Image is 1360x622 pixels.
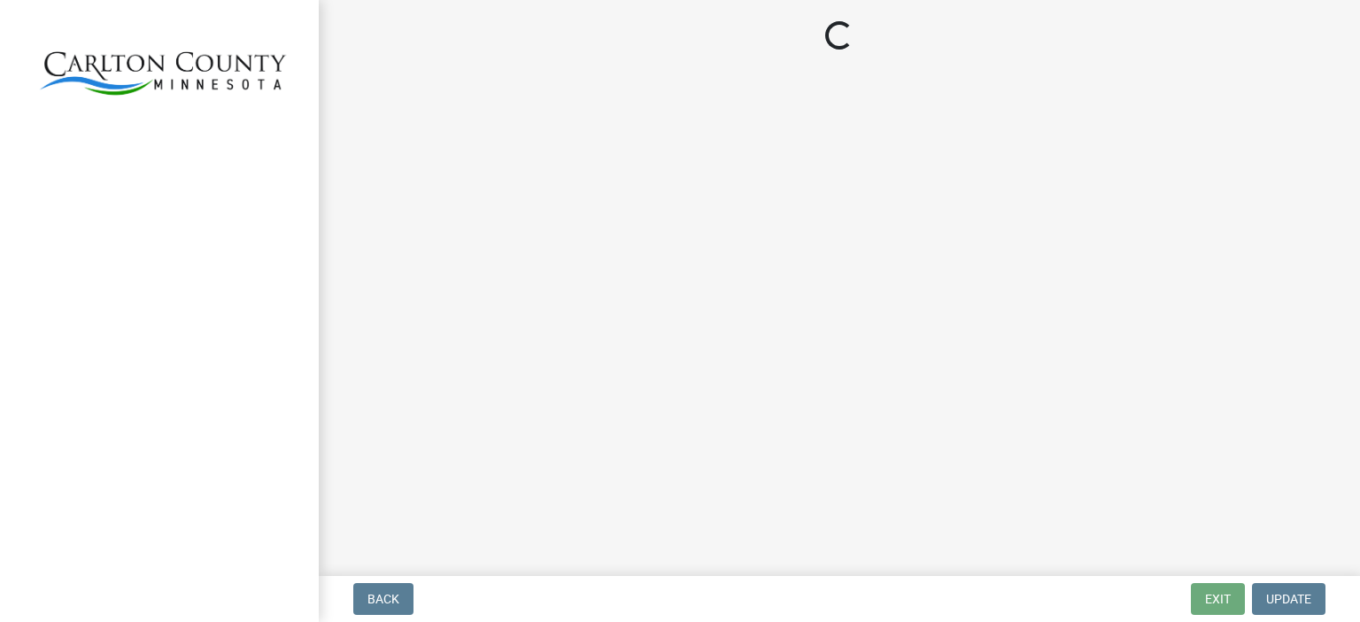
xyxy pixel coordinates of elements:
[1252,583,1325,615] button: Update
[1191,583,1245,615] button: Exit
[367,592,399,606] span: Back
[353,583,413,615] button: Back
[1266,592,1311,606] span: Update
[35,19,290,119] img: Carlton County, Minnesota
